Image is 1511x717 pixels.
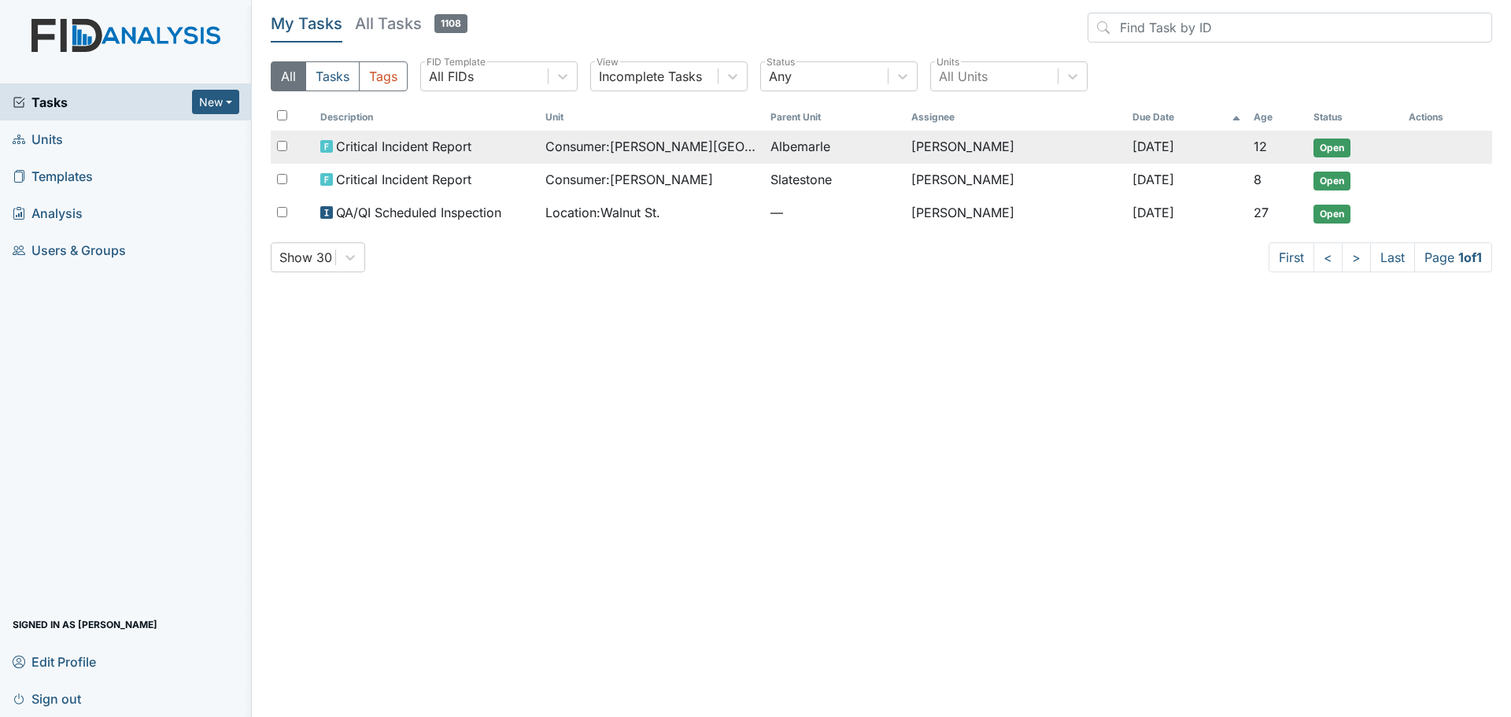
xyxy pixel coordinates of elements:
[905,164,1125,197] td: [PERSON_NAME]
[434,14,467,33] span: 1108
[770,137,830,156] span: Albemarle
[770,170,832,189] span: Slatestone
[13,686,81,711] span: Sign out
[13,238,126,262] span: Users & Groups
[271,61,408,91] div: Type filter
[599,67,702,86] div: Incomplete Tasks
[764,104,905,131] th: Toggle SortBy
[1414,242,1492,272] span: Page
[905,197,1125,230] td: [PERSON_NAME]
[13,93,192,112] a: Tasks
[1313,242,1343,272] a: <
[1307,104,1402,131] th: Toggle SortBy
[1254,172,1262,187] span: 8
[1313,139,1350,157] span: Open
[1254,139,1267,154] span: 12
[336,170,471,189] span: Critical Incident Report
[1126,104,1247,131] th: Toggle SortBy
[192,90,239,114] button: New
[336,137,471,156] span: Critical Incident Report
[1132,205,1174,220] span: [DATE]
[305,61,360,91] button: Tasks
[1342,242,1371,272] a: >
[13,127,63,151] span: Units
[1269,242,1492,272] nav: task-pagination
[355,13,467,35] h5: All Tasks
[336,203,501,222] span: QA/QI Scheduled Inspection
[271,13,342,35] h5: My Tasks
[277,110,287,120] input: Toggle All Rows Selected
[13,649,96,674] span: Edit Profile
[271,61,306,91] button: All
[905,104,1125,131] th: Assignee
[429,67,474,86] div: All FIDs
[1370,242,1415,272] a: Last
[13,164,93,188] span: Templates
[545,203,660,222] span: Location : Walnut St.
[279,248,332,267] div: Show 30
[314,104,539,131] th: Toggle SortBy
[13,612,157,637] span: Signed in as [PERSON_NAME]
[1458,249,1482,265] strong: 1 of 1
[545,170,713,189] span: Consumer : [PERSON_NAME]
[1247,104,1307,131] th: Toggle SortBy
[1132,172,1174,187] span: [DATE]
[1269,242,1314,272] a: First
[770,203,899,222] span: —
[359,61,408,91] button: Tags
[539,104,764,131] th: Toggle SortBy
[905,131,1125,164] td: [PERSON_NAME]
[939,67,988,86] div: All Units
[1088,13,1492,43] input: Find Task by ID
[13,201,83,225] span: Analysis
[1132,139,1174,154] span: [DATE]
[769,67,792,86] div: Any
[1313,172,1350,190] span: Open
[1402,104,1481,131] th: Actions
[545,137,758,156] span: Consumer : [PERSON_NAME][GEOGRAPHIC_DATA]
[1313,205,1350,224] span: Open
[1254,205,1269,220] span: 27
